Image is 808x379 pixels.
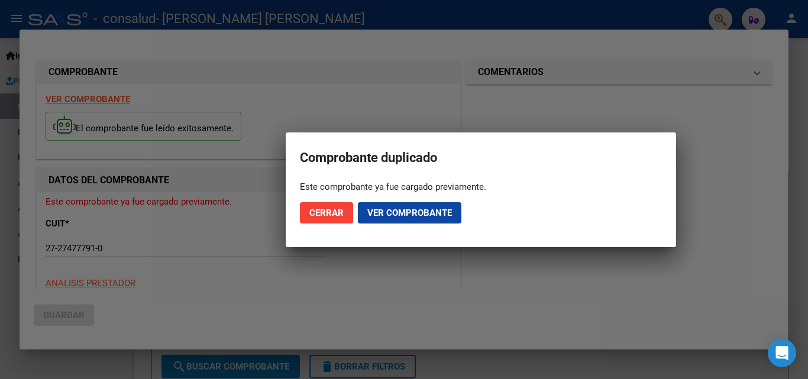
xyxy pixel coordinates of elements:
[300,147,662,169] h2: Comprobante duplicado
[358,202,461,223] button: Ver comprobante
[768,339,796,367] div: Open Intercom Messenger
[309,208,344,218] span: Cerrar
[300,202,353,223] button: Cerrar
[367,208,452,218] span: Ver comprobante
[300,181,662,193] div: Este comprobante ya fue cargado previamente.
